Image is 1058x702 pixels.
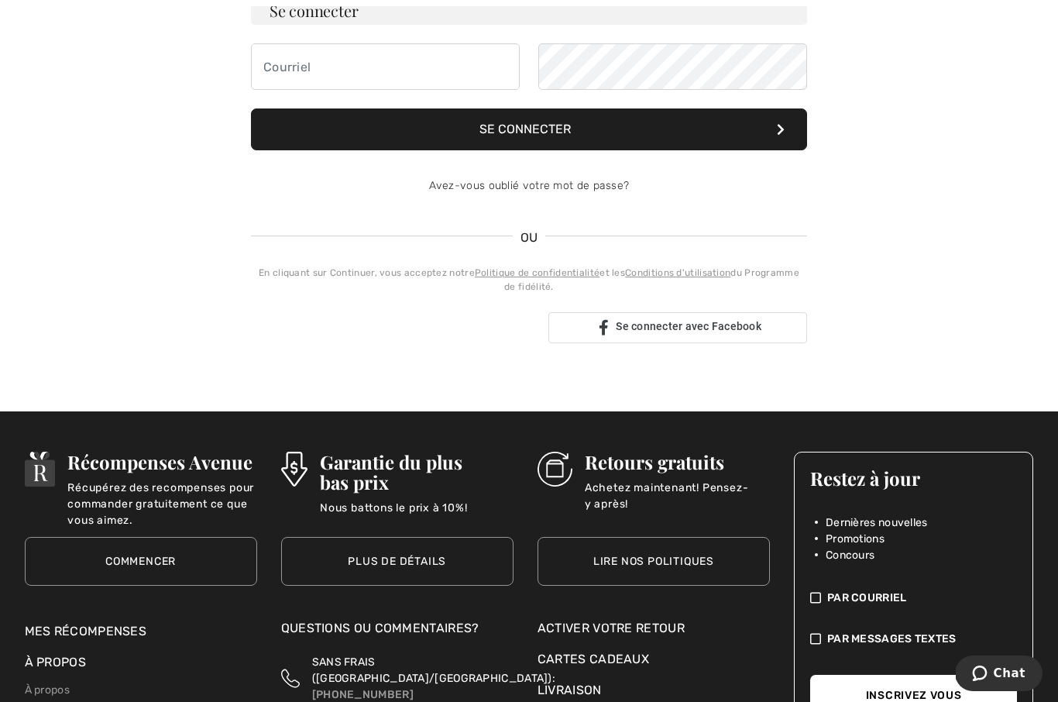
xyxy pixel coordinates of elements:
div: En cliquant sur Continuer, vous acceptez notre et les du Programme de fidélité. [251,266,807,294]
a: Lire nos politiques [538,537,770,586]
h3: Récompenses Avenue [67,452,256,472]
div: À propos [25,653,257,680]
iframe: Ouvre un widget dans lequel vous pouvez chatter avec l’un de nos agents [956,656,1043,694]
a: Se connecter avec Facebook [548,312,807,343]
p: Récupérez des recompenses pour commander gratuitement ce que vous aimez. [67,480,256,511]
a: Plus de détails [281,537,514,586]
img: check [810,631,821,647]
a: Cartes Cadeaux [538,650,770,669]
p: Nous battons le prix à 10%! [320,500,514,531]
a: [PHONE_NUMBER] [312,688,414,701]
input: Courriel [251,43,520,90]
a: Livraison [538,683,602,697]
span: Par Courriel [827,590,907,606]
h3: Retours gratuits [585,452,770,472]
div: Questions ou commentaires? [281,619,514,645]
img: Retours gratuits [538,452,572,487]
button: Se connecter [251,108,807,150]
span: Par messages textes [827,631,957,647]
img: Garantie du plus bas prix [281,452,307,487]
a: Activer votre retour [538,619,770,638]
a: Avez-vous oublié votre mot de passe? [429,179,630,192]
a: Mes récompenses [25,624,147,638]
span: SANS FRAIS ([GEOGRAPHIC_DATA]/[GEOGRAPHIC_DATA]): [312,656,555,685]
span: Se connecter avec Facebook [616,320,761,332]
span: Promotions [826,531,885,547]
iframe: Bouton Se connecter avec Google [243,311,544,345]
a: Conditions d'utilisation [625,267,730,278]
h3: Garantie du plus bas prix [320,452,514,492]
img: check [810,590,821,606]
span: Concours [826,547,874,563]
h3: Restez à jour [810,468,1018,488]
a: Politique de confidentialité [475,267,599,278]
span: OU [513,229,546,247]
a: Commencer [25,537,257,586]
span: Dernières nouvelles [826,514,928,531]
img: Récompenses Avenue [25,452,56,487]
p: Achetez maintenant! Pensez-y après! [585,480,770,511]
div: Se connecter avec Google. S'ouvre dans un nouvel onglet [251,311,536,345]
a: À propos [25,683,70,697]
